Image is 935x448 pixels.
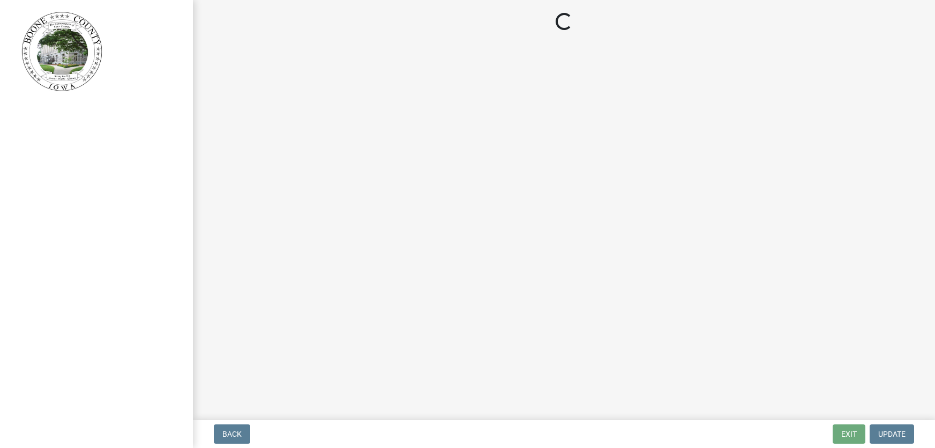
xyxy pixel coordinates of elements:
button: Update [870,424,914,444]
span: Back [222,430,242,438]
button: Back [214,424,250,444]
img: Boone County, Iowa [21,11,103,92]
span: Update [878,430,906,438]
button: Exit [833,424,865,444]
